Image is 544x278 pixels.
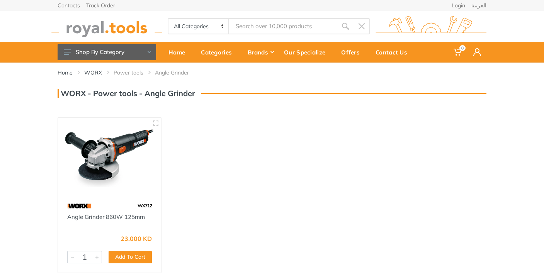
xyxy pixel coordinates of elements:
[121,236,152,242] div: 23.000 KD
[109,251,152,263] button: Add To Cart
[163,44,195,60] div: Home
[58,69,486,76] nav: breadcrumb
[84,69,102,76] a: WORX
[51,16,162,37] img: royal.tools Logo
[336,44,370,60] div: Offers
[279,44,336,60] div: Our Specialize
[370,42,418,63] a: Contact Us
[138,203,152,208] span: WX712
[163,42,195,63] a: Home
[155,69,201,76] li: Angle Grinder
[67,199,92,213] img: 97.webp
[58,89,195,98] h3: WORX - Power tools - Angle Grinder
[452,3,465,8] a: Login
[58,3,80,8] a: Contacts
[229,18,337,34] input: Site search
[65,125,154,192] img: Royal Tools - Angle Grinder 860W 125mm
[58,44,156,60] button: Shop By Category
[58,69,73,76] a: Home
[195,44,242,60] div: Categories
[459,45,466,51] span: 0
[448,42,468,63] a: 0
[114,69,143,76] a: Power tools
[242,44,279,60] div: Brands
[279,42,336,63] a: Our Specialize
[370,44,418,60] div: Contact Us
[195,42,242,63] a: Categories
[376,16,486,37] img: royal.tools Logo
[86,3,115,8] a: Track Order
[67,213,145,220] a: Angle Grinder 860W 125mm
[336,42,370,63] a: Offers
[168,19,229,34] select: Category
[471,3,486,8] a: العربية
